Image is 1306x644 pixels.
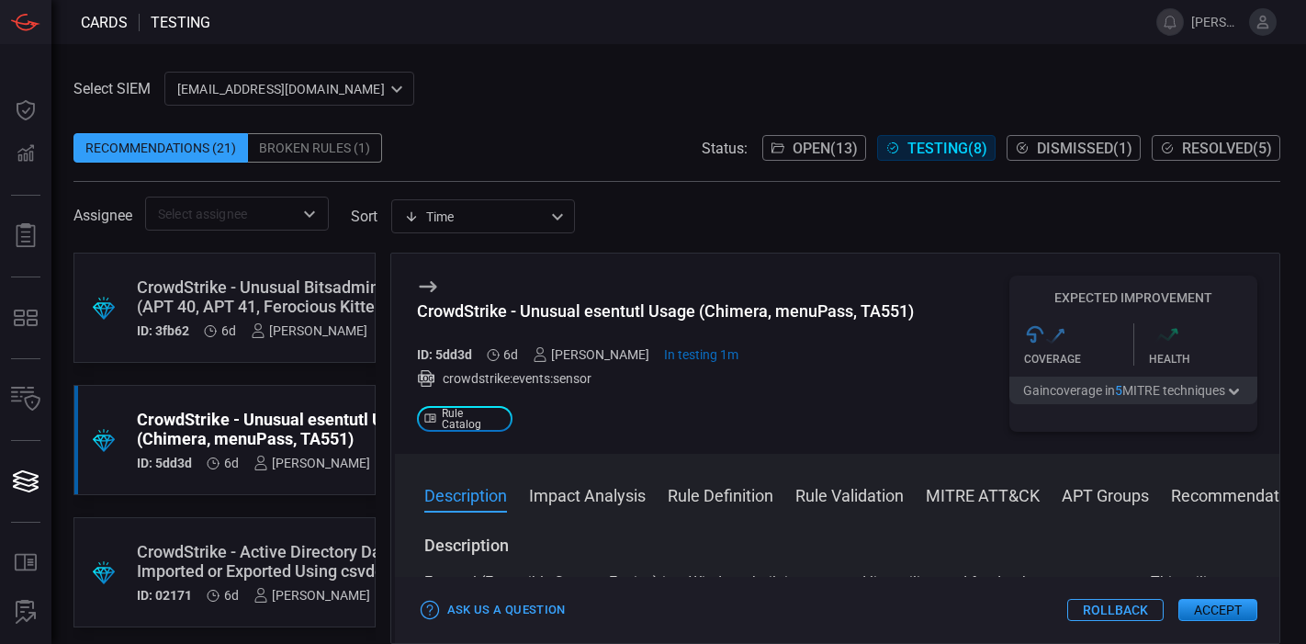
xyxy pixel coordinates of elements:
[417,369,914,388] div: crowdstrike:events:sensor
[73,207,132,224] span: Assignee
[137,410,461,448] div: CrowdStrike - Unusual esentutl Usage (Chimera, menuPass, TA551)
[1067,599,1164,621] button: Rollback
[1191,15,1242,29] span: [PERSON_NAME].jadhav
[1152,135,1280,161] button: Resolved(5)
[151,202,293,225] input: Select assignee
[351,208,377,225] label: sort
[503,347,518,362] span: Oct 09, 2025 5:38 PM
[73,133,248,163] div: Recommendations (21)
[253,456,370,470] div: [PERSON_NAME]
[4,541,48,585] button: Rule Catalog
[137,542,457,581] div: CrowdStrike - Active Directory Data Imported or Exported Using csvde.exe (APT 10)
[793,140,858,157] span: Open ( 13 )
[907,140,987,157] span: Testing ( 8 )
[253,588,370,603] div: [PERSON_NAME]
[1024,353,1133,366] div: Coverage
[1009,290,1257,305] h5: Expected Improvement
[702,140,748,157] span: Status:
[404,208,546,226] div: Time
[1149,353,1258,366] div: Health
[221,323,236,338] span: Oct 09, 2025 5:38 PM
[4,591,48,635] button: ALERT ANALYSIS
[795,483,904,505] button: Rule Validation
[137,323,189,338] h5: ID: 3fb62
[151,14,210,31] span: testing
[177,80,385,98] p: [EMAIL_ADDRESS][DOMAIN_NAME]
[248,133,382,163] div: Broken Rules (1)
[877,135,996,161] button: Testing(8)
[137,588,192,603] h5: ID: 02171
[1037,140,1132,157] span: Dismissed ( 1 )
[4,296,48,340] button: MITRE - Detection Posture
[81,14,128,31] span: Cards
[529,483,646,505] button: Impact Analysis
[424,483,507,505] button: Description
[297,201,322,227] button: Open
[664,347,738,362] span: Oct 15, 2025 8:24 PM
[4,132,48,176] button: Detections
[4,378,48,422] button: Inventory
[1178,599,1257,621] button: Accept
[4,459,48,503] button: Cards
[668,483,773,505] button: Rule Definition
[4,88,48,132] button: Dashboard
[224,456,239,470] span: Oct 09, 2025 5:38 PM
[1062,483,1149,505] button: APT Groups
[424,535,1251,557] h3: Description
[1182,140,1272,157] span: Resolved ( 5 )
[442,408,504,430] span: Rule Catalog
[4,214,48,258] button: Reports
[417,301,914,321] div: CrowdStrike - Unusual esentutl Usage (Chimera, menuPass, TA551)
[73,80,151,97] label: Select SIEM
[1009,377,1257,404] button: Gaincoverage in5MITRE techniques
[137,277,455,316] div: CrowdStrike - Unusual Bitsadmin Usage (APT 40, APT 41, Ferocious Kitten)
[762,135,866,161] button: Open(13)
[137,456,192,470] h5: ID: 5dd3d
[251,323,367,338] div: [PERSON_NAME]
[224,588,239,603] span: Oct 09, 2025 5:37 PM
[424,571,1251,616] p: Esentutl (Extensible Storage Engine) is a Windows built-in command line utility used for database...
[417,596,570,625] button: Ask Us a Question
[926,483,1040,505] button: MITRE ATT&CK
[417,347,472,362] h5: ID: 5dd3d
[1171,483,1301,505] button: Recommendation
[533,347,649,362] div: [PERSON_NAME]
[1115,383,1122,398] span: 5
[1007,135,1141,161] button: Dismissed(1)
